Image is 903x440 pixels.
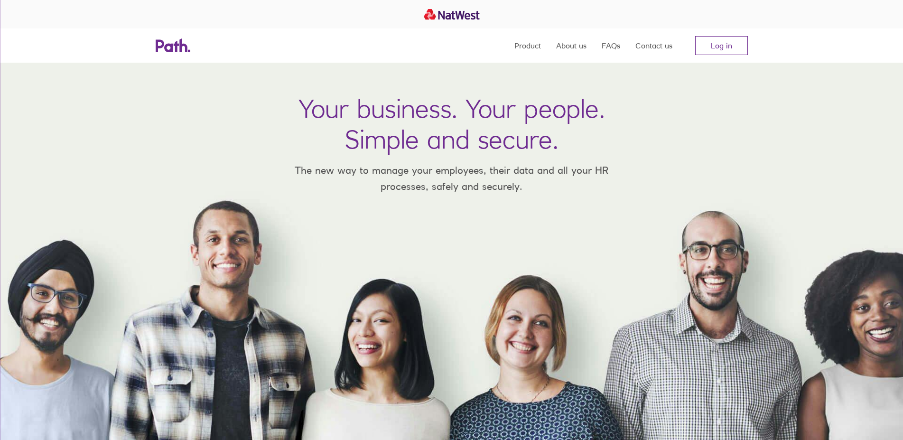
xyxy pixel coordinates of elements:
[298,93,605,155] h1: Your business. Your people. Simple and secure.
[602,28,620,63] a: FAQs
[695,36,748,55] a: Log in
[556,28,586,63] a: About us
[635,28,672,63] a: Contact us
[514,28,541,63] a: Product
[281,162,623,194] p: The new way to manage your employees, their data and all your HR processes, safely and securely.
